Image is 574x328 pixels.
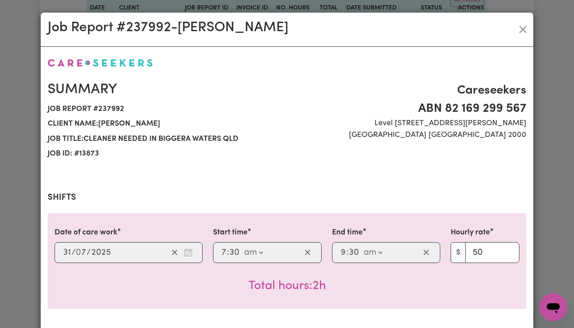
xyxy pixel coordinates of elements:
span: Careseekers [292,81,526,100]
span: / [87,248,91,257]
input: -- [348,246,359,259]
input: -- [229,246,240,259]
span: Job report # 237992 [48,102,282,117]
button: Enter the date of care work [181,246,195,259]
h2: Shifts [48,192,526,203]
button: Clear date [168,246,181,259]
span: ABN 82 169 299 567 [292,100,526,118]
h2: Job Report # 237992 - [PERSON_NAME] [48,19,288,36]
label: Hourly rate [451,227,490,238]
label: End time [332,227,363,238]
span: Total hours worked: 2 hours [248,280,326,292]
span: 0 [76,248,81,257]
span: [GEOGRAPHIC_DATA] [GEOGRAPHIC_DATA] 2000 [292,130,526,141]
span: $ [451,242,466,263]
input: -- [76,246,87,259]
img: Careseekers logo [48,59,153,67]
span: / [71,248,76,257]
input: ---- [91,246,111,259]
span: Level [STREET_ADDRESS][PERSON_NAME] [292,118,526,129]
label: Date of care work [55,227,117,238]
span: : [227,248,229,257]
input: -- [340,246,346,259]
span: Job ID: # 13873 [48,146,282,161]
button: Close [516,23,530,36]
span: : [346,248,348,257]
iframe: Button to launch messaging window [539,293,567,321]
span: Job title: Cleaner needed in Biggera Waters QLD [48,132,282,146]
label: Start time [213,227,248,238]
input: -- [221,246,227,259]
input: -- [63,246,71,259]
h2: Summary [48,81,282,98]
span: Client name: [PERSON_NAME] [48,117,282,131]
